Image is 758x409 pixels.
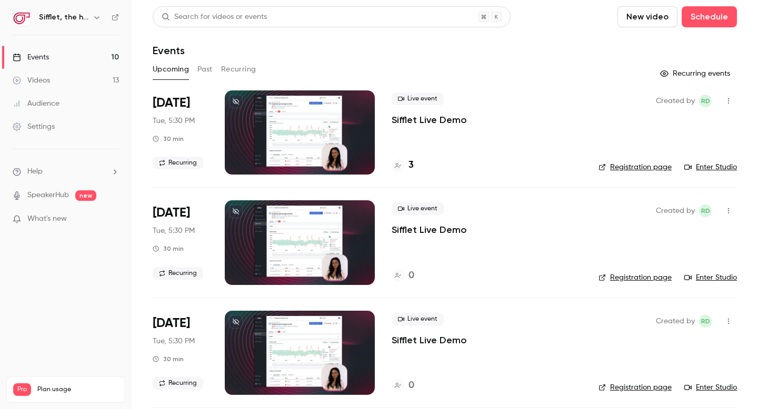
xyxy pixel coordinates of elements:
div: Aug 12 Tue, 5:30 PM (Europe/Paris) [153,90,208,175]
button: Past [197,61,213,78]
span: Created by [656,204,695,217]
span: Tue, 5:30 PM [153,336,195,346]
a: Enter Studio [684,382,737,393]
li: help-dropdown-opener [13,166,119,177]
a: Registration page [599,272,672,283]
a: Sifflet Live Demo [392,223,467,236]
a: SpeakerHub [27,190,69,201]
span: RD [701,95,710,107]
button: Schedule [682,6,737,27]
a: Registration page [599,382,672,393]
span: new [75,190,96,201]
span: [DATE] [153,204,190,221]
div: Sep 9 Tue, 5:30 PM (Europe/Paris) [153,311,208,395]
img: Sifflet, the holistic data observability platform [13,9,30,26]
a: 0 [392,379,414,393]
span: Live event [392,93,444,105]
button: Recurring [221,61,256,78]
span: RD [701,315,710,328]
span: Recurring [153,157,203,169]
a: Enter Studio [684,162,737,172]
div: Videos [13,75,50,86]
span: Help [27,166,43,177]
iframe: Noticeable Trigger [106,214,119,224]
span: Recurring [153,377,203,390]
a: Sifflet Live Demo [392,334,467,346]
span: Recurring [153,267,203,280]
h4: 0 [408,269,414,283]
div: 30 min [153,135,184,143]
button: Recurring events [655,65,737,82]
button: Upcoming [153,61,189,78]
span: Live event [392,202,444,215]
div: Audience [13,98,59,109]
span: Romain Doutriaux [699,204,712,217]
div: Events [13,52,49,63]
h4: 3 [408,158,414,172]
span: [DATE] [153,315,190,332]
span: What's new [27,213,67,224]
h1: Events [153,44,185,57]
div: 30 min [153,355,184,363]
a: Enter Studio [684,272,737,283]
h4: 0 [408,379,414,393]
span: Romain Doutriaux [699,315,712,328]
a: Registration page [599,162,672,172]
span: [DATE] [153,95,190,111]
span: Tue, 5:30 PM [153,226,195,236]
button: New video [617,6,677,27]
a: Sifflet Live Demo [392,114,467,126]
span: Live event [392,313,444,325]
span: Created by [656,315,695,328]
h6: Sifflet, the holistic data observability platform [39,12,88,23]
div: 30 min [153,244,184,253]
span: Created by [656,95,695,107]
span: Tue, 5:30 PM [153,116,195,126]
div: Settings [13,121,55,132]
a: 3 [392,158,414,172]
span: Romain Doutriaux [699,95,712,107]
span: Plan usage [37,385,118,394]
div: Aug 26 Tue, 5:30 PM (Europe/Paris) [153,200,208,284]
a: 0 [392,269,414,283]
span: Pro [13,383,31,396]
span: RD [701,204,710,217]
div: Search for videos or events [162,12,267,23]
